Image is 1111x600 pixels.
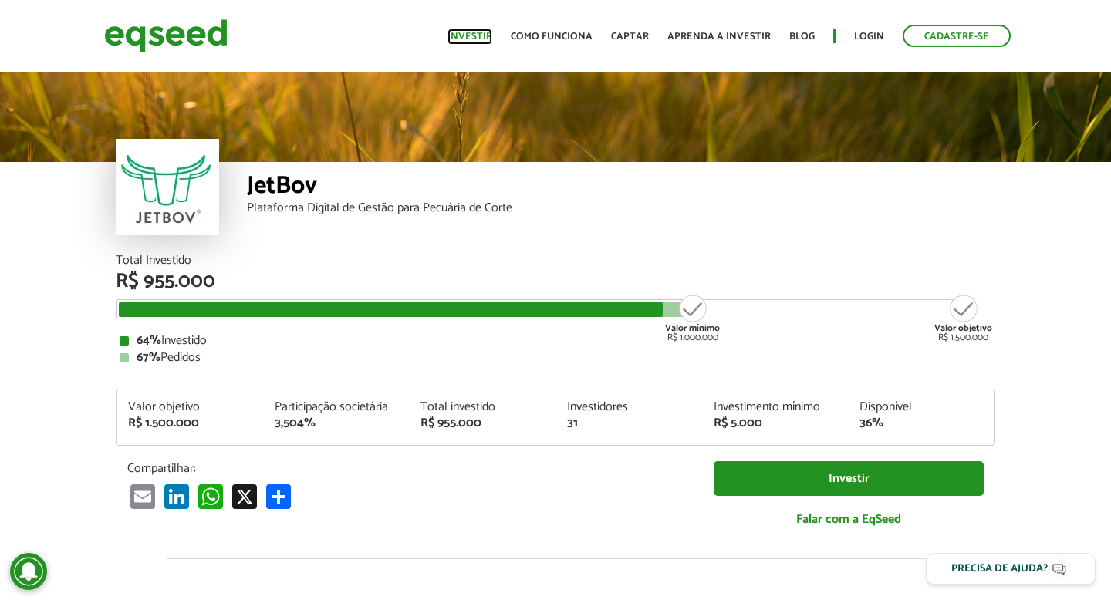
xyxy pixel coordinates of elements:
div: R$ 1.500.000 [934,293,992,342]
div: R$ 1.000.000 [664,293,721,342]
div: R$ 955.000 [116,271,995,292]
div: Total investido [420,401,544,413]
a: Investir [714,461,984,496]
div: Valor objetivo [128,401,252,413]
strong: Valor mínimo [665,321,720,335]
strong: 64% [137,330,161,351]
strong: Valor objetivo [934,321,992,335]
div: Investimento mínimo [714,401,837,413]
div: Investido [120,335,991,347]
div: Plataforma Digital de Gestão para Pecuária de Corte [247,202,995,214]
a: Blog [789,32,815,42]
a: Como funciona [511,32,593,42]
a: Email [127,484,158,509]
div: Participação societária [275,401,398,413]
div: Total Investido [116,254,995,267]
div: Disponível [859,401,983,413]
a: LinkedIn [161,484,192,509]
div: 31 [567,417,691,430]
div: 3,504% [275,417,398,430]
a: Aprenda a investir [667,32,771,42]
div: Investidores [567,401,691,413]
div: R$ 5.000 [714,417,837,430]
a: Captar [611,32,649,42]
div: R$ 955.000 [420,417,544,430]
a: Falar com a EqSeed [714,504,984,535]
a: WhatsApp [195,484,226,509]
img: EqSeed [104,15,228,56]
a: Login [854,32,884,42]
a: Share [263,484,294,509]
strong: 67% [137,347,160,368]
div: 36% [859,417,983,430]
a: Investir [447,32,492,42]
p: Compartilhar: [127,461,691,476]
a: Cadastre-se [903,25,1011,47]
a: X [229,484,260,509]
div: JetBov [247,174,995,202]
div: Pedidos [120,352,991,364]
div: R$ 1.500.000 [128,417,252,430]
